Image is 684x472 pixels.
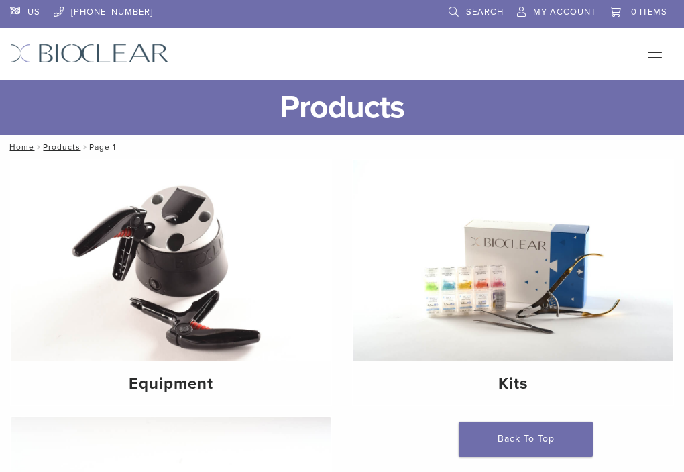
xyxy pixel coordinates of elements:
span: 0 items [631,7,667,17]
img: Bioclear [10,44,169,63]
a: Home [5,142,34,152]
span: / [34,144,43,150]
a: Kits [353,160,673,405]
img: Equipment [11,160,331,361]
nav: Primary Navigation [637,44,674,64]
img: Kits [353,160,673,361]
span: Search [466,7,504,17]
span: My Account [533,7,596,17]
h4: Equipment [21,372,321,396]
a: Products [43,142,80,152]
span: / [80,144,89,150]
a: Back To Top [459,422,593,457]
a: Equipment [11,160,331,405]
h4: Kits [363,372,663,396]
